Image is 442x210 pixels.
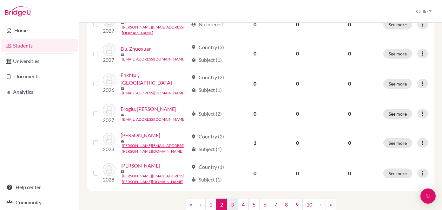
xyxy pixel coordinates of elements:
td: 1 [234,128,276,158]
a: Du, Zhuoxuan [121,45,152,53]
p: 0 [323,21,376,28]
a: [EMAIL_ADDRESS][DOMAIN_NAME] [122,56,186,62]
span: mail [121,113,124,117]
div: No interest [191,21,223,28]
button: See more [383,138,412,148]
a: [PERSON_NAME][EMAIL_ADDRESS][PERSON_NAME][DOMAIN_NAME] [122,143,188,154]
span: location_on [191,134,196,139]
button: See more [383,79,412,89]
p: 0 [323,169,376,177]
a: [PERSON_NAME] [121,131,160,139]
button: See more [383,109,412,119]
a: Analytics [1,86,78,98]
td: 0 [276,158,320,188]
a: [PERSON_NAME] [121,162,160,169]
button: See more [383,169,412,178]
span: local_library [191,177,196,182]
td: 0 [234,67,276,100]
td: 0 [234,100,276,128]
button: Kaille [412,5,434,17]
a: Eroglu, [PERSON_NAME] [121,105,176,113]
td: 0 [234,40,276,67]
img: Esposito, Elio [103,133,115,145]
div: Country (2) [191,73,224,81]
a: Community [1,196,78,209]
a: [EMAIL_ADDRESS][DOMAIN_NAME] [122,90,186,96]
span: local_library [191,57,196,62]
a: Help center [1,181,78,194]
a: Documents [1,70,78,83]
span: mail [121,21,124,25]
span: mail [121,53,124,57]
img: Enkhtur, Bilguun [103,73,115,86]
a: [PERSON_NAME][EMAIL_ADDRESS][DOMAIN_NAME] [122,24,188,36]
td: 0 [276,40,320,67]
p: 0 [323,110,376,118]
div: Country (3) [191,43,224,51]
img: Eroglu, Mustafa Çagan [103,104,115,116]
a: [PERSON_NAME][EMAIL_ADDRESS][PERSON_NAME][DOMAIN_NAME] [122,173,188,185]
p: 0 [323,139,376,147]
div: Subject (1) [191,176,222,183]
span: mail [121,87,124,91]
img: Bridge-U [5,6,30,16]
a: [EMAIL_ADDRESS][DOMAIN_NAME] [122,117,186,122]
button: See more [383,49,412,59]
p: 2026 [103,86,115,94]
td: 0 [234,9,276,40]
span: local_library [191,147,196,152]
p: 2028 [103,145,115,153]
img: Du, Zhuoxuan [103,43,115,56]
div: Subject (1) [191,56,222,64]
p: 2027 [103,116,115,124]
p: 0 [323,50,376,57]
a: Home [1,24,78,37]
p: 2027 [103,56,115,64]
span: mail [121,139,124,143]
span: account_circle [191,22,196,27]
span: location_on [191,45,196,50]
div: Country (1) [191,163,224,171]
p: 2028 [103,176,115,183]
p: 0 [323,80,376,87]
div: Open Intercom Messenger [420,188,436,204]
a: Universities [1,55,78,67]
a: Students [1,39,78,52]
td: 0 [276,9,320,40]
div: Country (2) [191,133,224,140]
td: 0 [276,100,320,128]
a: Enkhtur, [GEOGRAPHIC_DATA] [121,71,188,86]
td: 0 [276,67,320,100]
div: Subject (1) [191,86,222,94]
span: location_on [191,75,196,80]
td: 0 [276,128,320,158]
div: Subject (2) [191,110,222,118]
p: 2027 [103,27,115,35]
img: Ezard, Louie [103,163,115,176]
span: local_library [191,87,196,92]
span: location_on [191,164,196,169]
span: local_library [191,111,196,116]
span: mail [121,170,124,174]
td: 0 [234,158,276,188]
button: See more [383,20,412,29]
div: Subject (1) [191,145,222,153]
